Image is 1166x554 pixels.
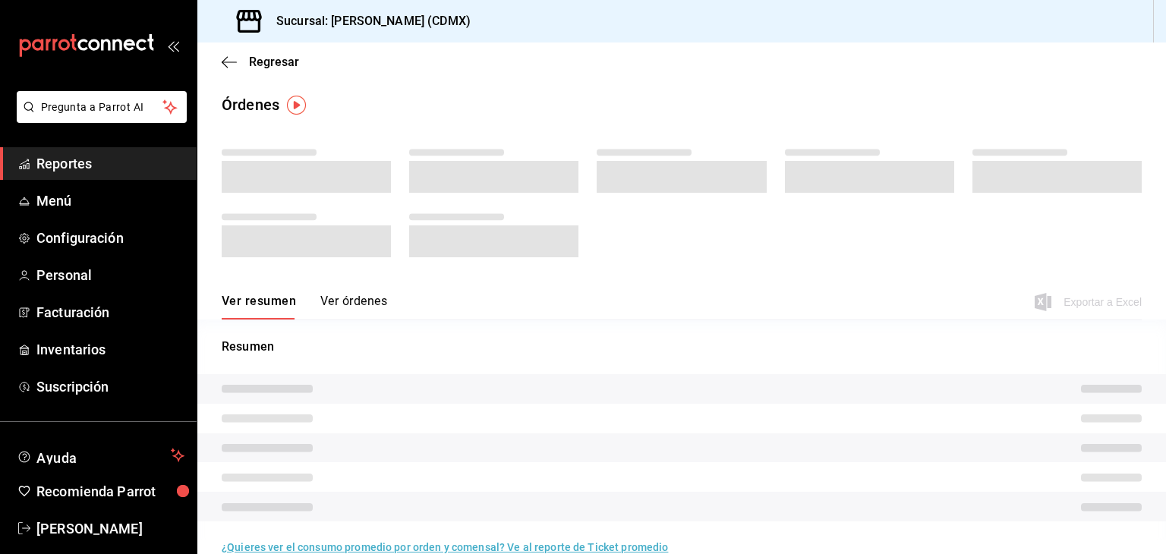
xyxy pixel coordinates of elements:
div: Órdenes [222,93,279,116]
span: Menú [36,190,184,211]
button: Regresar [222,55,299,69]
span: Facturación [36,302,184,323]
span: Personal [36,265,184,285]
span: [PERSON_NAME] [36,518,184,539]
span: Configuración [36,228,184,248]
span: Suscripción [36,376,184,397]
button: Ver órdenes [320,294,387,319]
a: ¿Quieres ver el consumo promedio por orden y comensal? Ve al reporte de Ticket promedio [222,541,668,553]
div: navigation tabs [222,294,387,319]
span: Inventarios [36,339,184,360]
p: Resumen [222,338,1142,356]
button: open_drawer_menu [167,39,179,52]
a: Pregunta a Parrot AI [11,110,187,126]
h3: Sucursal: [PERSON_NAME] (CDMX) [264,12,471,30]
img: Tooltip marker [287,96,306,115]
span: Reportes [36,153,184,174]
button: Pregunta a Parrot AI [17,91,187,123]
span: Pregunta a Parrot AI [41,99,163,115]
span: Regresar [249,55,299,69]
span: Ayuda [36,446,165,464]
button: Ver resumen [222,294,296,319]
span: Recomienda Parrot [36,481,184,502]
